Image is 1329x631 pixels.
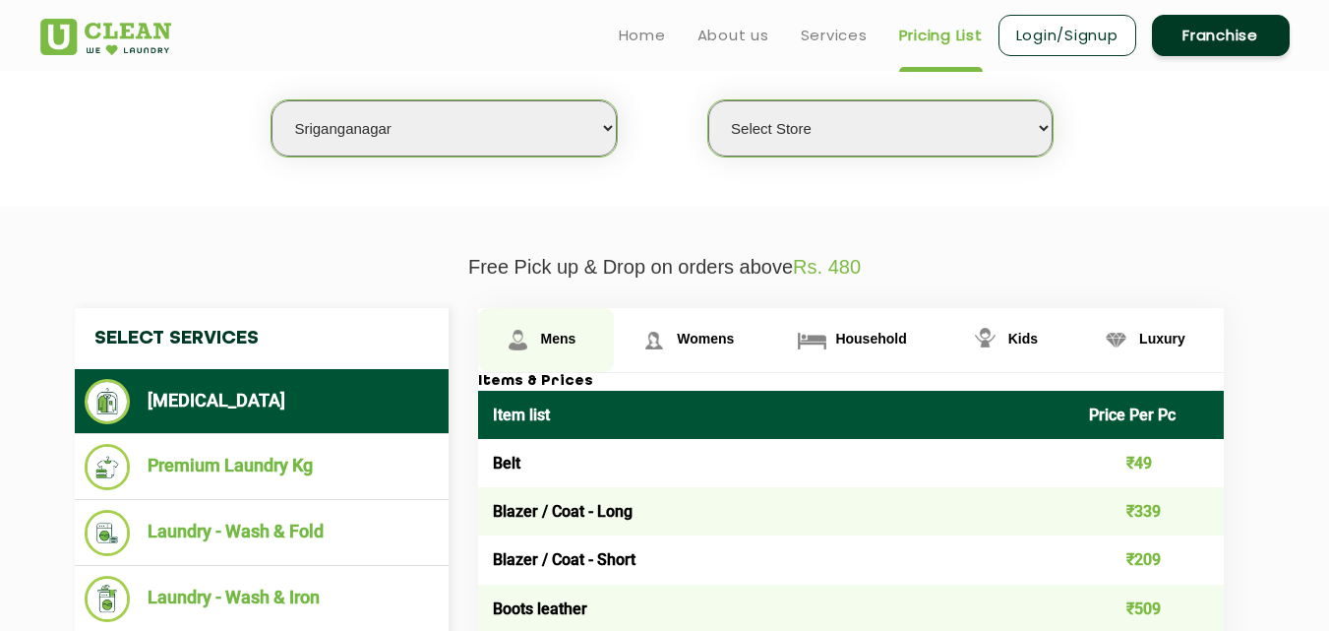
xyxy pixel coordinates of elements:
a: About us [697,24,769,47]
td: ₹339 [1074,487,1224,536]
a: Pricing List [899,24,983,47]
th: Item list [478,391,1075,439]
span: Womens [677,331,734,347]
td: ₹209 [1074,536,1224,584]
img: Laundry - Wash & Fold [85,510,131,556]
li: [MEDICAL_DATA] [85,379,439,424]
img: Mens [501,323,535,357]
img: Household [795,323,829,357]
a: Home [619,24,666,47]
p: Free Pick up & Drop on orders above [40,256,1290,279]
span: Kids [1008,331,1038,347]
td: Blazer / Coat - Long [478,487,1075,536]
td: ₹49 [1074,439,1224,487]
span: Household [835,331,906,347]
li: Premium Laundry Kg [85,444,439,490]
img: Womens [636,323,671,357]
img: Premium Laundry Kg [85,444,131,490]
li: Laundry - Wash & Iron [85,576,439,622]
span: Luxury [1139,331,1185,347]
img: Kids [968,323,1002,357]
img: UClean Laundry and Dry Cleaning [40,19,171,55]
li: Laundry - Wash & Fold [85,510,439,556]
img: Luxury [1099,323,1133,357]
span: Mens [541,331,576,347]
a: Login/Signup [998,15,1136,56]
a: Services [801,24,868,47]
h4: Select Services [75,308,449,369]
a: Franchise [1152,15,1290,56]
th: Price Per Pc [1074,391,1224,439]
td: Blazer / Coat - Short [478,536,1075,584]
img: Dry Cleaning [85,379,131,424]
span: Rs. 480 [793,256,861,278]
img: Laundry - Wash & Iron [85,576,131,622]
td: Belt [478,439,1075,487]
h3: Items & Prices [478,373,1224,391]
